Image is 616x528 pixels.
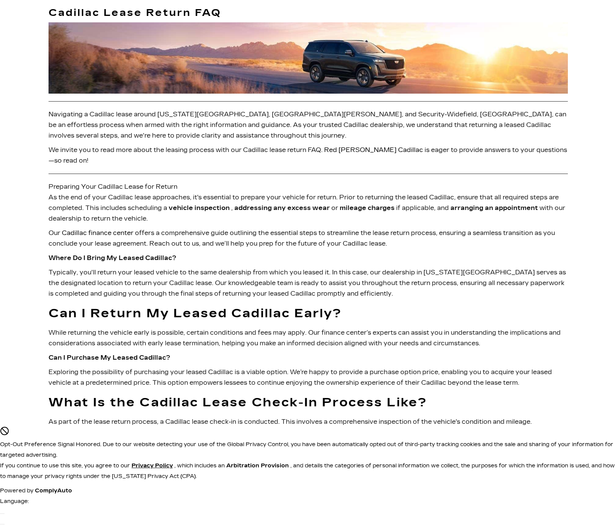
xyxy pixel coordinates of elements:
a: Red [PERSON_NAME] Cadillac [324,146,423,154]
strong: Arbitration Provision [226,462,289,469]
strong: vehicle inspection [169,204,230,212]
p: While returning the vehicle early is possible, certain conditions and fees may apply. Our finance... [49,327,568,349]
strong: Cadillac Lease Return FAQ [49,7,222,19]
p: Navigating a Cadillac lease around [US_STATE][GEOGRAPHIC_DATA], [GEOGRAPHIC_DATA][PERSON_NAME], a... [49,109,568,141]
a: ComplyAuto [35,487,72,494]
u: Privacy Policy [132,462,173,469]
p: We invite you to read more about the leasing process with our Cadillac lease return FAQ. is eager... [49,145,568,166]
a: Cadillac finance center [62,229,133,237]
p: Exploring the possibility of purchasing your leased Cadillac is a viable option. We’re happy to p... [49,367,568,388]
p: As the end of your Cadillac lease approaches, it's essential to prepare your vehicle for return. ... [49,192,568,224]
strong: mileage charges [340,204,395,212]
strong: What Is the Cadillac Lease Check-In Process Like? [49,395,427,410]
div: Preparing Your Cadillac Lease for Return [49,182,568,192]
p: As part of the lease return process, a Cadillac lease check-in is conducted. This involves a comp... [49,417,568,448]
p: Typically, you'll return your leased vehicle to the same dealership from which you leased it. In ... [49,267,568,299]
strong: Can I Purchase My Leased Cadillac? [49,354,170,361]
a: Privacy Policy [132,462,174,469]
img: Cadillac Lease Return FAQ [49,22,568,94]
strong: addressing any excess wear [234,204,330,212]
strong: Where Do I Bring My Leased Cadillac? [49,254,176,262]
p: Our offers a comprehensive guide outlining the essential steps to streamline the lease return pro... [49,228,568,249]
strong: Can I Return My Leased Cadillac Early? [49,306,342,321]
strong: arranging an appointment [450,204,538,212]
